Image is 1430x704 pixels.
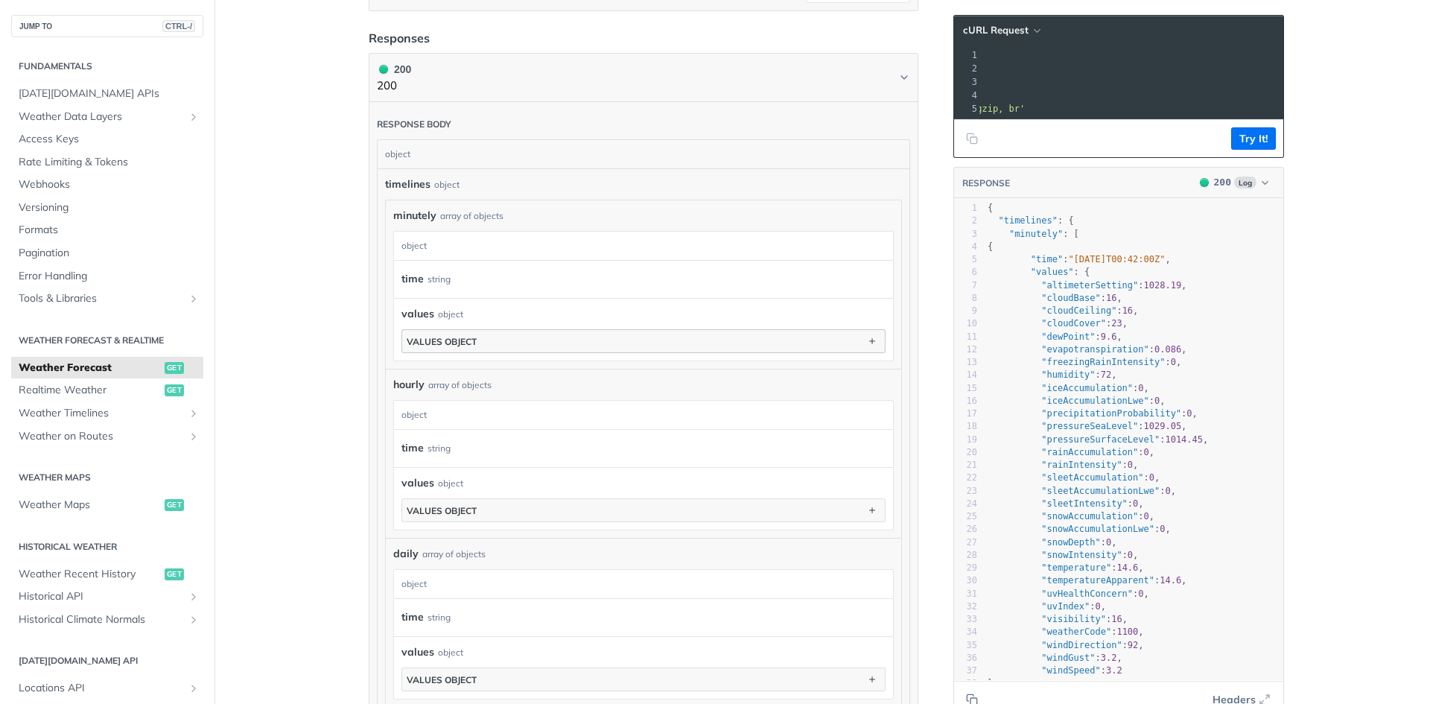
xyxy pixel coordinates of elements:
span: 1028.19 [1144,280,1182,291]
div: 15 [954,382,977,395]
span: : [ [988,229,1079,239]
span: get [165,568,184,580]
span: 14.6 [1160,575,1181,586]
span: 3.2 [1106,665,1122,676]
span: { [988,241,993,252]
h2: Fundamentals [11,60,203,73]
a: Weather Forecastget [11,357,203,379]
span: Pagination [19,246,200,261]
span: 0 [1171,357,1176,367]
span: 0 [1160,524,1165,534]
span: : { [988,267,1090,277]
div: Response body [377,118,451,130]
div: 13 [954,356,977,369]
span: "snowAccumulation" [1041,511,1138,521]
span: CTRL-/ [162,20,195,32]
button: values object [402,330,885,352]
button: Show subpages for Weather on Routes [188,431,200,443]
button: Show subpages for Locations API [188,682,200,694]
span: Historical API [19,589,184,604]
div: 17 [954,408,977,420]
span: "visibility" [1041,614,1106,624]
div: 38 [954,677,977,690]
div: Responses [369,29,430,47]
span: : , [988,550,1138,560]
span: : , [988,653,1122,663]
span: 0 [1144,447,1149,457]
div: 33 [954,613,977,626]
span: : , [988,318,1128,329]
span: 200 [1214,177,1231,188]
label: time [401,268,424,290]
div: 10 [954,317,977,330]
span: "pressureSeaLevel" [1041,421,1138,431]
span: "cloudBase" [1041,293,1100,303]
a: Tools & LibrariesShow subpages for Tools & Libraries [11,288,203,310]
div: object [434,178,460,191]
a: Weather Recent Historyget [11,563,203,586]
div: 32 [954,600,977,613]
span: get [165,362,184,374]
span: "rainIntensity" [1041,460,1122,470]
span: 0 [1144,511,1149,521]
span: : , [988,460,1138,470]
button: Copy to clipboard [962,127,982,150]
span: 0 [1128,550,1133,560]
span: "precipitationProbability" [1041,408,1181,419]
div: 14 [954,369,977,381]
span: "freezingRainIntensity" [1041,357,1165,367]
div: 29 [954,562,977,574]
div: array of objects [440,209,503,223]
span: Weather Data Layers [19,110,184,124]
span: 72 [1101,370,1111,380]
span: values [401,475,434,491]
div: 200 [377,61,411,77]
div: string [428,606,451,628]
span: 0 [1138,383,1143,393]
span: 0 [1138,589,1143,599]
span: Versioning [19,200,200,215]
span: : , [988,383,1149,393]
div: 24 [954,498,977,510]
div: 35 [954,639,977,652]
span: : , [988,601,1106,612]
button: Show subpages for Weather Timelines [188,408,200,419]
span: Log [1234,177,1256,188]
a: Versioning [11,197,203,219]
div: 25 [954,510,977,523]
span: Historical Climate Normals [19,612,184,627]
span: Webhooks [19,177,200,192]
div: 21 [954,459,977,472]
button: values object [402,499,885,521]
div: values object [407,674,477,685]
div: 36 [954,652,977,665]
h2: Weather Maps [11,471,203,484]
a: Weather Data LayersShow subpages for Weather Data Layers [11,106,203,128]
a: Access Keys [11,128,203,150]
div: object [394,232,889,260]
h2: [DATE][DOMAIN_NAME] API [11,654,203,667]
span: : , [988,562,1144,573]
span: : { [988,215,1074,226]
span: Realtime Weather [19,383,161,398]
span: : , [988,421,1186,431]
div: object [394,570,889,598]
span: "rainAccumulation" [1041,447,1138,457]
span: 1014.45 [1165,434,1203,445]
span: 16 [1106,293,1116,303]
div: 16 [954,395,977,408]
a: Formats [11,219,203,241]
div: string [428,268,451,290]
span: "snowDepth" [1041,537,1100,548]
div: values object [407,336,477,347]
span: "time" [1031,254,1063,264]
span: : , [988,357,1181,367]
span: 0 [1186,408,1192,419]
span: hourly [393,377,425,393]
span: 0 [1149,472,1154,483]
h2: Weather Forecast & realtime [11,334,203,347]
span: : , [988,434,1208,445]
div: object [438,646,463,659]
div: string [428,437,451,459]
span: Weather Recent History [19,567,161,582]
